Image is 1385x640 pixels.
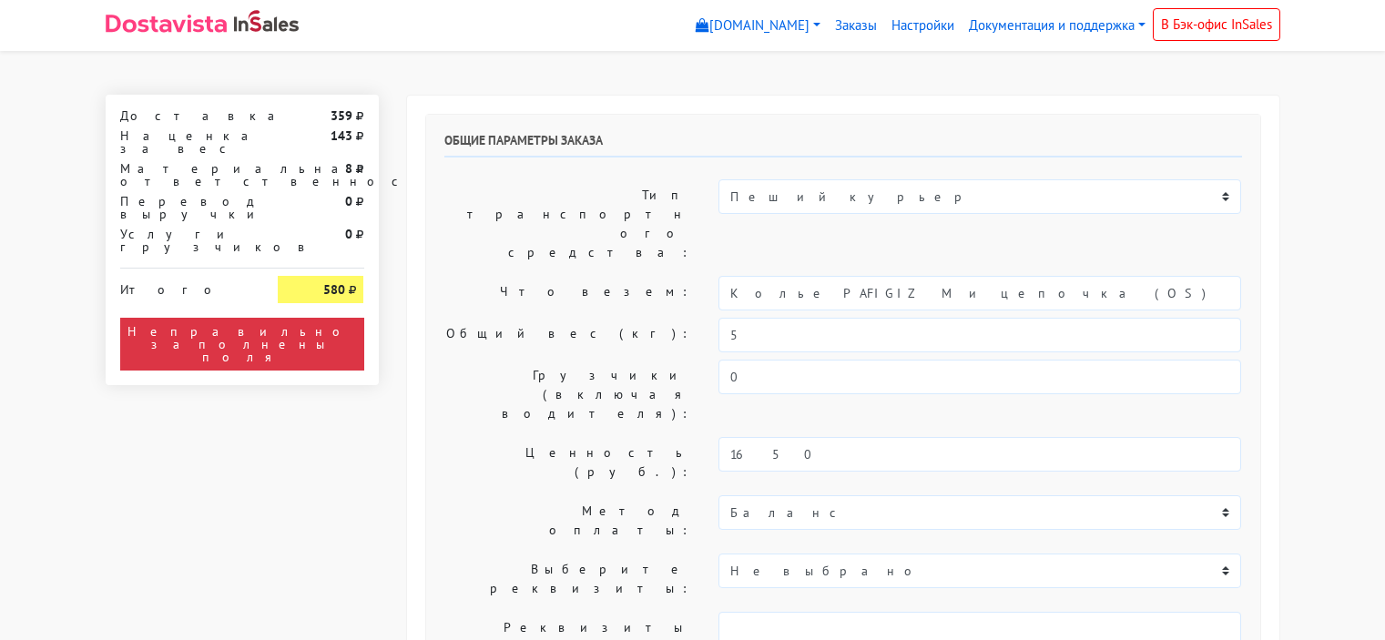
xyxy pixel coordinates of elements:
strong: 143 [331,127,352,144]
a: [DOMAIN_NAME] [688,8,828,44]
div: Перевод выручки [107,195,265,220]
a: Настройки [884,8,962,44]
img: Dostavista - срочная курьерская служба доставки [106,15,227,33]
label: Ценность (руб.): [431,437,706,488]
label: Грузчики (включая водителя): [431,360,706,430]
strong: 0 [345,193,352,209]
img: InSales [234,10,300,32]
strong: 0 [345,226,352,242]
div: Наценка за вес [107,129,265,155]
div: Материальная ответственность [107,162,265,188]
div: Итого [120,276,251,296]
div: Услуги грузчиков [107,228,265,253]
strong: 359 [331,107,352,124]
strong: 580 [323,281,345,298]
label: Тип транспортного средства: [431,179,706,269]
h6: Общие параметры заказа [444,133,1242,157]
a: В Бэк-офис InSales [1153,8,1280,41]
a: Документация и поддержка [962,8,1153,44]
div: Доставка [107,109,265,122]
label: Выберите реквизиты: [431,554,706,604]
a: Заказы [828,8,884,44]
label: Общий вес (кг): [431,318,706,352]
label: Метод оплаты: [431,495,706,546]
div: Неправильно заполнены поля [120,318,364,371]
strong: 8 [345,160,352,177]
label: Что везем: [431,276,706,310]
